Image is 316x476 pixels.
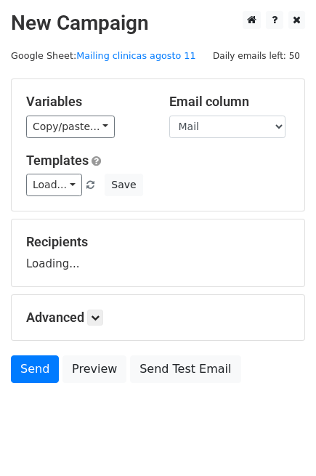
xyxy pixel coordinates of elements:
[62,355,126,383] a: Preview
[26,234,290,250] h5: Recipients
[130,355,240,383] a: Send Test Email
[26,234,290,272] div: Loading...
[26,94,147,110] h5: Variables
[26,174,82,196] a: Load...
[26,116,115,138] a: Copy/paste...
[26,153,89,168] a: Templates
[76,50,195,61] a: Mailing clinicas agosto 11
[11,11,305,36] h2: New Campaign
[105,174,142,196] button: Save
[208,48,305,64] span: Daily emails left: 50
[11,50,196,61] small: Google Sheet:
[208,50,305,61] a: Daily emails left: 50
[11,355,59,383] a: Send
[169,94,291,110] h5: Email column
[26,310,290,326] h5: Advanced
